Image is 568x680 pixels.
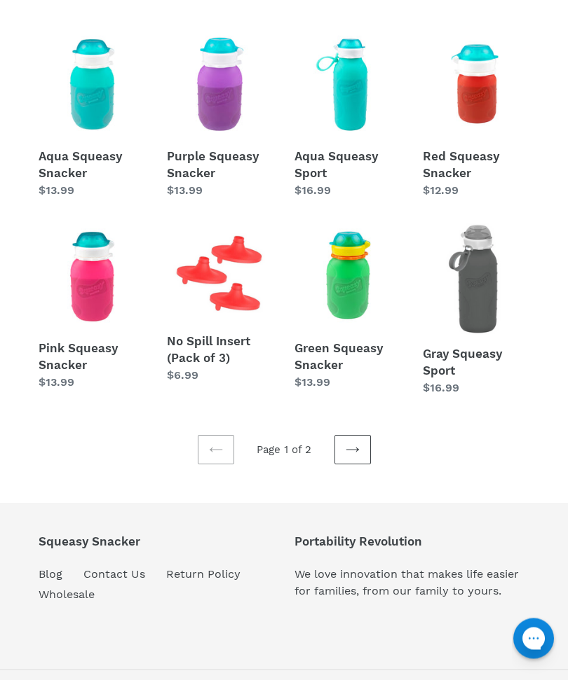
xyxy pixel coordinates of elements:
a: Return Policy [166,568,241,581]
a: Contact Us [83,568,145,581]
a: Wholesale [39,588,95,602]
p: Squeasy Snacker [39,535,273,549]
p: We love innovation that makes life easier for families, from our family to yours. [295,567,529,600]
p: Portability Revolution [295,535,529,549]
li: Page 1 of 2 [238,443,331,459]
a: Blog [39,568,62,581]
